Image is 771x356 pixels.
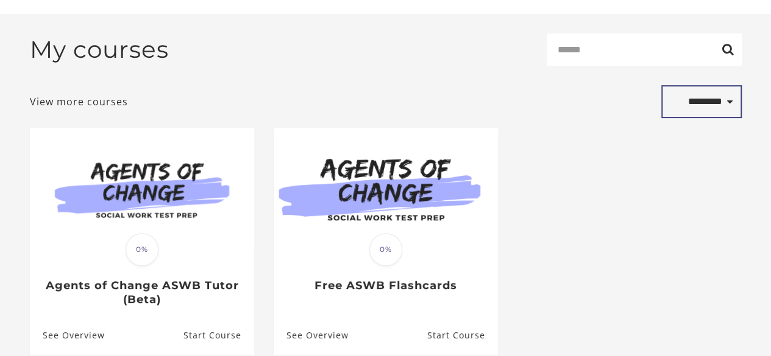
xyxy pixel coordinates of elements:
h3: Agents of Change ASWB Tutor (Beta) [43,279,241,306]
a: View more courses [30,94,128,109]
span: 0% [369,233,402,266]
h2: My courses [30,35,169,64]
a: Agents of Change ASWB Tutor (Beta): See Overview [30,316,105,355]
a: Free ASWB Flashcards: Resume Course [427,316,497,355]
a: Agents of Change ASWB Tutor (Beta): Resume Course [183,316,254,355]
a: Free ASWB Flashcards: See Overview [274,316,349,355]
h3: Free ASWB Flashcards [286,279,485,293]
span: 0% [126,233,158,266]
